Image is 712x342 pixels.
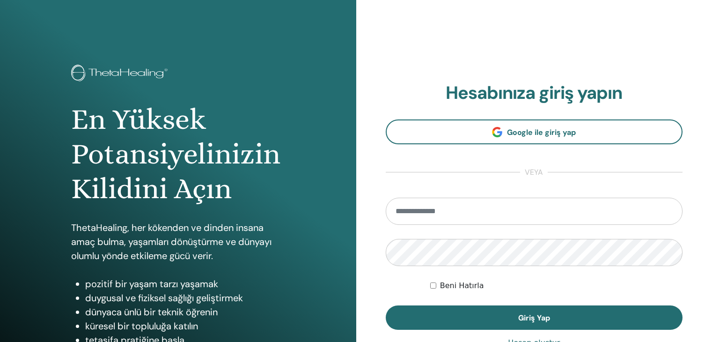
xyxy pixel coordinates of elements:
[71,221,285,263] p: ThetaHealing, her kökenden ve dinden insana amaç bulma, yaşamları dönüştürme ve dünyayı olumlu yö...
[518,313,550,323] span: Giriş Yap
[430,280,683,291] div: Keep me authenticated indefinitely or until I manually logout
[507,127,576,137] span: Google ile giriş yap
[71,102,285,207] h1: En Yüksek Potansiyelinizin Kilidini Açın
[386,82,683,104] h2: Hesabınıza giriş yapın
[520,167,548,178] span: veya
[85,291,285,305] li: duygusal ve fiziksel sağlığı geliştirmek
[440,280,484,291] label: Beni Hatırla
[85,277,285,291] li: pozitif bir yaşam tarzı yaşamak
[85,305,285,319] li: dünyaca ünlü bir teknik öğrenin
[386,305,683,330] button: Giriş Yap
[85,319,285,333] li: küresel bir topluluğa katılın
[386,119,683,144] a: Google ile giriş yap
